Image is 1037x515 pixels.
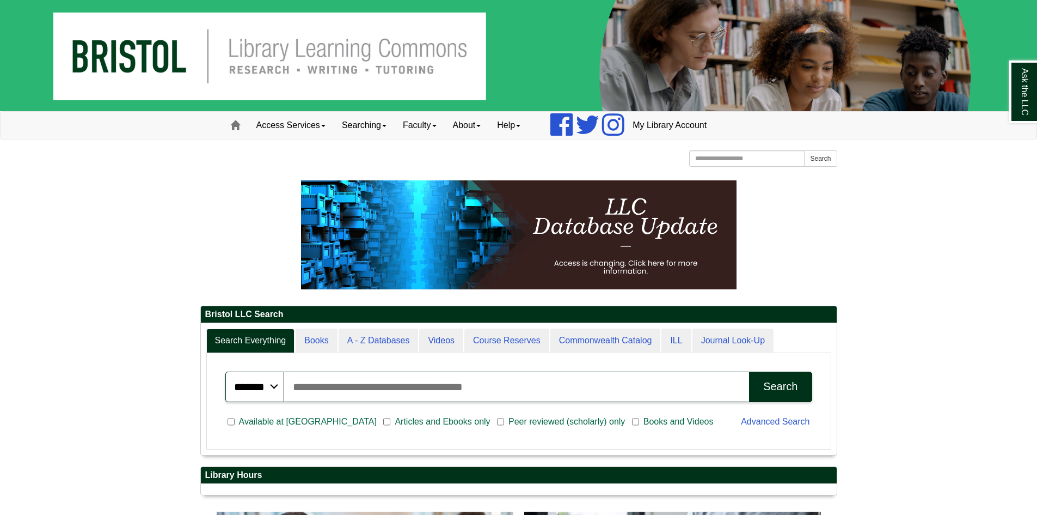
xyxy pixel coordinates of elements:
[489,112,529,139] a: Help
[624,112,715,139] a: My Library Account
[201,306,837,323] h2: Bristol LLC Search
[497,417,504,427] input: Peer reviewed (scholarly) only
[334,112,395,139] a: Searching
[639,415,718,428] span: Books and Videos
[235,415,381,428] span: Available at [GEOGRAPHIC_DATA]
[201,467,837,484] h2: Library Hours
[692,329,774,353] a: Journal Look-Up
[248,112,334,139] a: Access Services
[763,380,797,393] div: Search
[661,329,691,353] a: ILL
[445,112,489,139] a: About
[206,329,295,353] a: Search Everything
[504,415,629,428] span: Peer reviewed (scholarly) only
[228,417,235,427] input: Available at [GEOGRAPHIC_DATA]
[464,329,549,353] a: Course Reserves
[296,329,337,353] a: Books
[804,150,837,167] button: Search
[419,329,463,353] a: Videos
[390,415,494,428] span: Articles and Ebooks only
[301,180,737,289] img: HTML tutorial
[339,329,419,353] a: A - Z Databases
[741,417,809,426] a: Advanced Search
[395,112,445,139] a: Faculty
[632,417,639,427] input: Books and Videos
[383,417,390,427] input: Articles and Ebooks only
[550,329,661,353] a: Commonwealth Catalog
[749,372,812,402] button: Search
